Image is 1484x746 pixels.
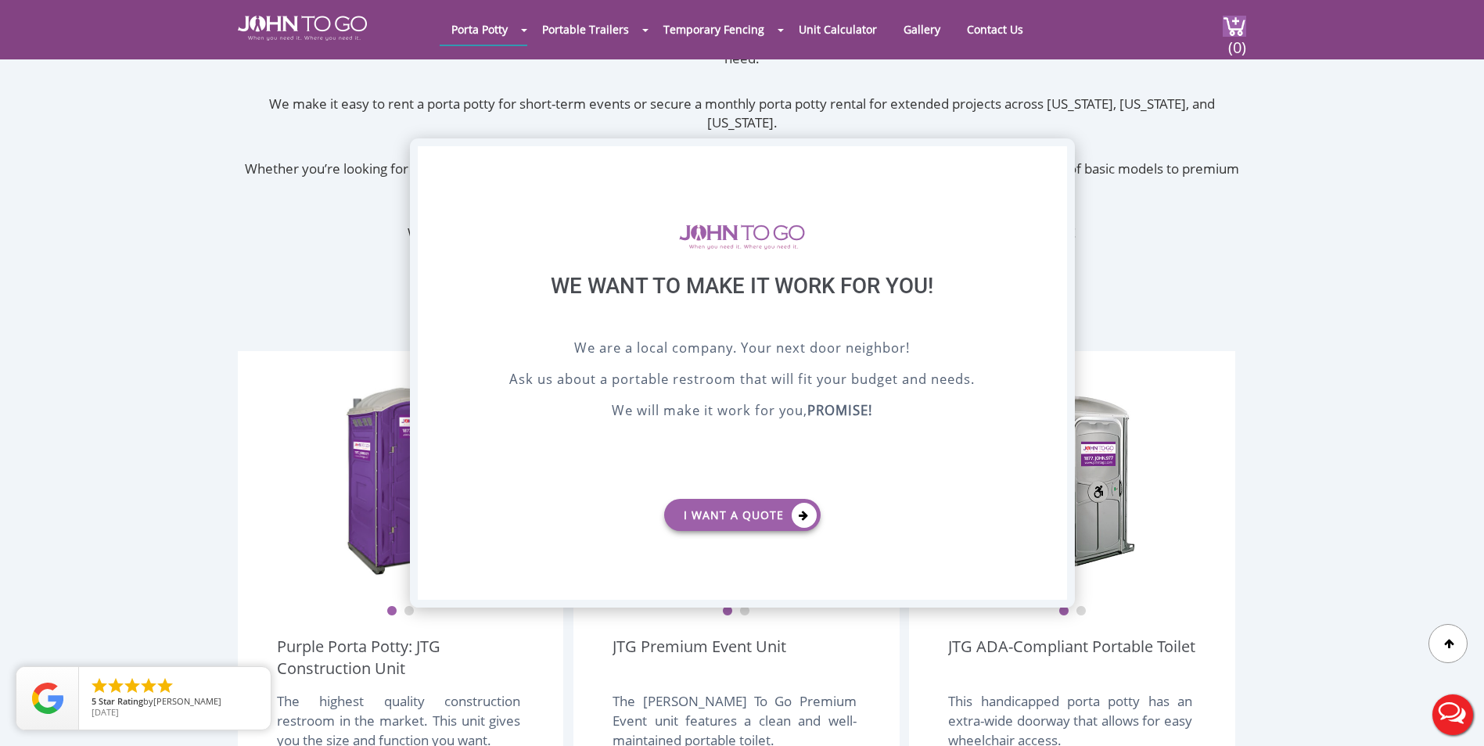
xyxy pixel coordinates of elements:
[807,401,872,419] b: PROMISE!
[92,706,119,718] span: [DATE]
[664,499,821,531] a: I want a Quote
[457,273,1028,338] div: We want to make it work for you!
[457,338,1028,361] p: We are a local company. Your next door neighbor!
[1421,683,1484,746] button: Live Chat
[457,369,1028,393] p: Ask us about a portable restroom that will fit your budget and needs.
[90,676,109,695] li: 
[679,224,805,249] img: logo of viptogo
[92,697,258,708] span: by
[1042,146,1066,173] div: X
[457,400,1028,424] p: We will make it work for you,
[123,676,142,695] li: 
[106,676,125,695] li: 
[153,695,221,707] span: [PERSON_NAME]
[99,695,143,707] span: Star Rating
[32,683,63,714] img: Review Rating
[156,676,174,695] li: 
[92,695,96,707] span: 5
[139,676,158,695] li: 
